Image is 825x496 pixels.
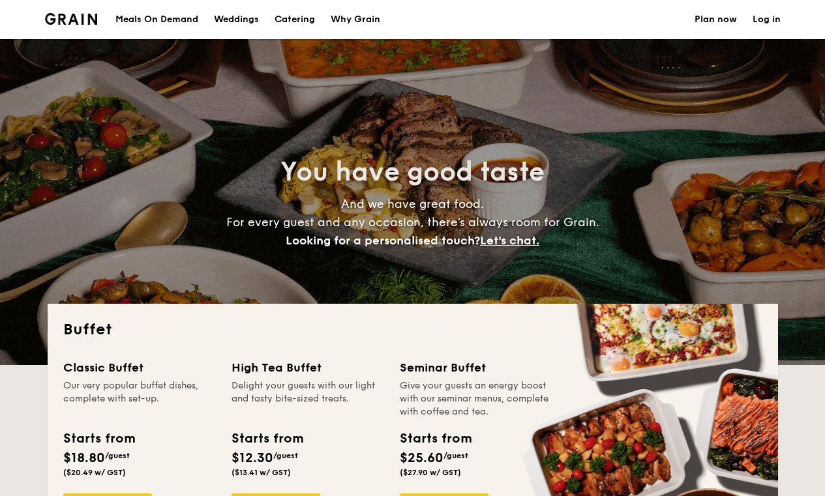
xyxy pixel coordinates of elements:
[400,468,461,477] span: ($27.90 w/ GST)
[105,451,130,460] span: /guest
[480,233,539,248] span: Let's chat.
[45,13,98,25] a: Logotype
[45,13,98,25] img: Grain
[400,358,552,377] div: Seminar Buffet
[63,450,105,466] span: $18.80
[232,450,273,466] span: $12.30
[400,429,471,448] div: Starts from
[232,379,384,418] div: Delight your guests with our light and tasty bite-sized treats.
[443,451,468,460] span: /guest
[232,429,303,448] div: Starts from
[63,379,216,418] div: Our very popular buffet dishes, complete with set-up.
[63,429,134,448] div: Starts from
[400,450,443,466] span: $25.60
[280,156,545,188] span: You have good taste
[63,319,762,340] h2: Buffet
[63,358,216,377] div: Classic Buffet
[232,468,291,477] span: ($13.41 w/ GST)
[286,233,480,248] span: Looking for a personalised touch?
[63,468,126,477] span: ($20.49 w/ GST)
[232,358,384,377] div: High Tea Buffet
[273,451,298,460] span: /guest
[226,197,599,248] span: And we have great food. For every guest and any occasion, there’s always room for Grain.
[400,379,552,418] div: Give your guests an energy boost with our seminar menus, complete with coffee and tea.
